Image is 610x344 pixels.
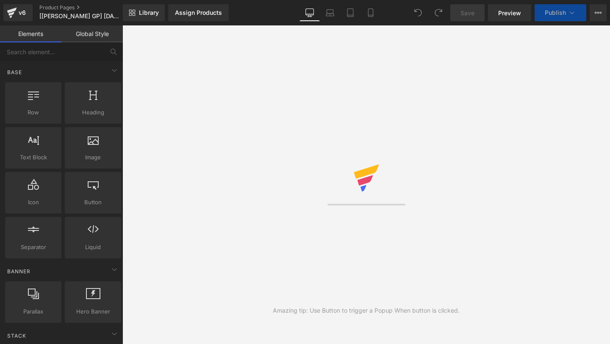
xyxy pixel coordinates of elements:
[39,13,121,19] span: [[PERSON_NAME] GP] [DATE] | Skincondition | Scarcity
[590,4,607,21] button: More
[488,4,531,21] a: Preview
[320,4,340,21] a: Laptop
[498,8,521,17] span: Preview
[8,108,59,117] span: Row
[3,4,33,21] a: v6
[410,4,427,21] button: Undo
[6,68,23,76] span: Base
[8,198,59,207] span: Icon
[340,4,360,21] a: Tablet
[6,267,31,275] span: Banner
[8,153,59,162] span: Text Block
[123,4,165,21] a: New Library
[67,307,119,316] span: Hero Banner
[139,9,159,17] span: Library
[8,243,59,252] span: Separator
[535,4,586,21] button: Publish
[299,4,320,21] a: Desktop
[430,4,447,21] button: Redo
[545,9,566,16] span: Publish
[273,306,460,315] div: Amazing tip: Use Button to trigger a Popup When button is clicked.
[460,8,474,17] span: Save
[8,307,59,316] span: Parallax
[360,4,381,21] a: Mobile
[67,198,119,207] span: Button
[6,332,27,340] span: Stack
[67,243,119,252] span: Liquid
[175,9,222,16] div: Assign Products
[17,7,28,18] div: v6
[67,108,119,117] span: Heading
[39,4,137,11] a: Product Pages
[67,153,119,162] span: Image
[61,25,123,42] a: Global Style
